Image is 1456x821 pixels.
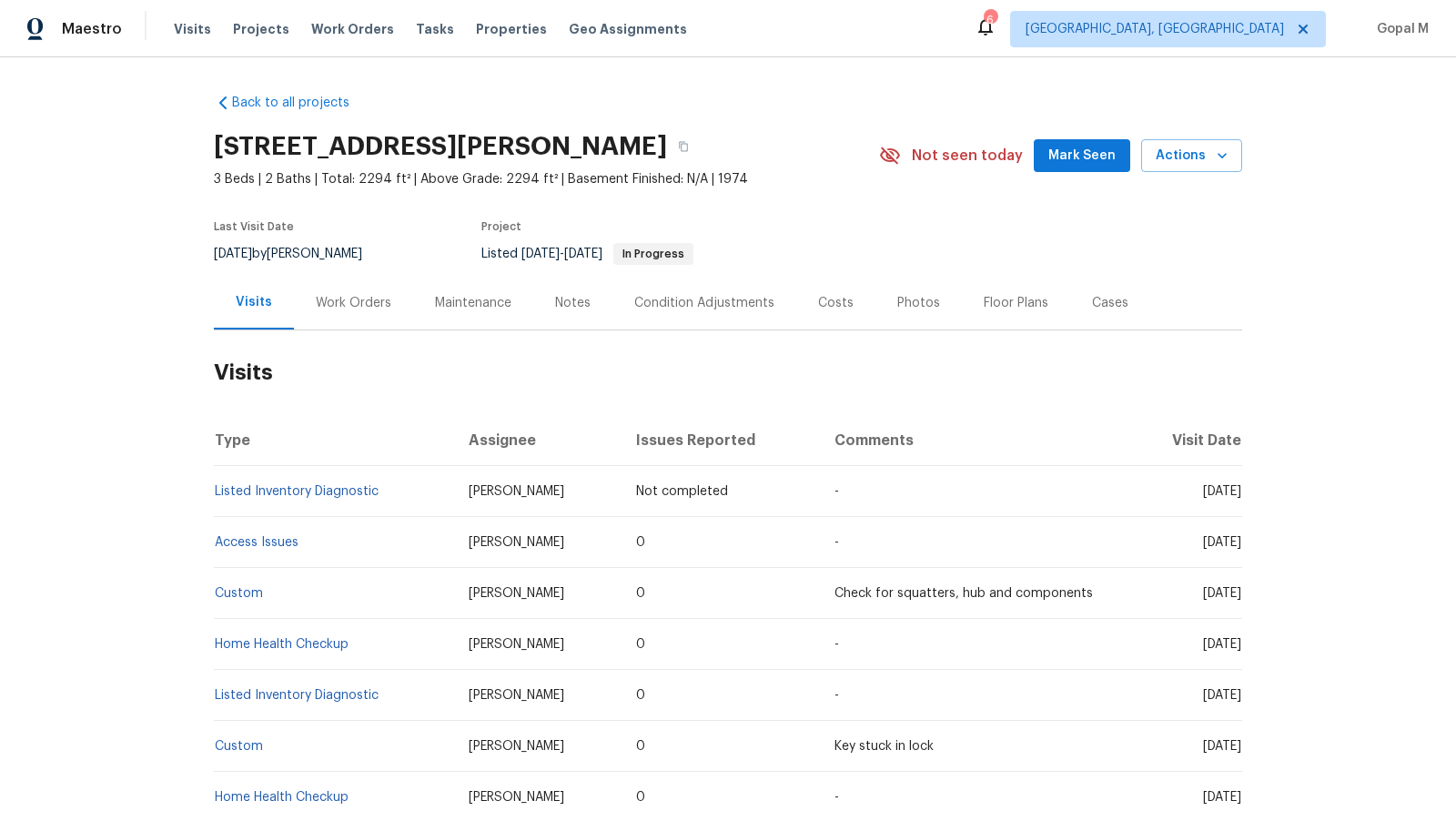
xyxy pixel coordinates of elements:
span: Properties [476,20,547,38]
span: - [834,689,839,702]
div: Maintenance [435,294,511,312]
span: Last Visit Date [214,221,294,232]
span: - [834,536,839,549]
a: Listed Inventory Diagnostic [215,689,379,702]
span: [GEOGRAPHIC_DATA], [GEOGRAPHIC_DATA] [1026,20,1284,38]
div: Work Orders [316,294,391,312]
span: 0 [636,638,645,651]
span: Not seen today [912,147,1023,165]
span: [DATE] [564,248,602,260]
span: Gopal M [1370,20,1429,38]
div: Photos [897,294,940,312]
span: Actions [1156,145,1228,167]
span: [DATE] [1203,740,1241,753]
span: - [834,791,839,804]
span: Geo Assignments [569,20,687,38]
a: Custom [215,740,263,753]
span: [DATE] [1203,638,1241,651]
a: Back to all projects [214,94,389,112]
span: Not completed [636,485,728,498]
span: - [521,248,602,260]
span: Check for squatters, hub and components [834,587,1093,600]
span: [DATE] [214,248,252,260]
a: Listed Inventory Diagnostic [215,485,379,498]
span: 0 [636,740,645,753]
span: Project [481,221,521,232]
div: Costs [818,294,854,312]
span: [PERSON_NAME] [469,536,564,549]
span: Projects [233,20,289,38]
div: Condition Adjustments [634,294,774,312]
span: 0 [636,689,645,702]
span: Visits [174,20,211,38]
span: Listed [481,248,693,260]
span: [DATE] [1203,587,1241,600]
th: Issues Reported [622,415,821,466]
span: Mark Seen [1048,145,1116,167]
span: [PERSON_NAME] [469,587,564,600]
a: Home Health Checkup [215,791,349,804]
span: [PERSON_NAME] [469,740,564,753]
button: Copy Address [667,130,700,163]
div: Visits [236,293,272,311]
button: Actions [1141,139,1242,173]
th: Type [214,415,454,466]
span: - [834,638,839,651]
span: Tasks [416,23,454,35]
span: 0 [636,587,645,600]
th: Assignee [454,415,622,466]
span: Work Orders [311,20,394,38]
span: Key stuck in lock [834,740,934,753]
h2: [STREET_ADDRESS][PERSON_NAME] [214,137,667,156]
span: 0 [636,791,645,804]
span: 0 [636,536,645,549]
div: Cases [1092,294,1128,312]
th: Comments [820,415,1128,466]
span: Maestro [62,20,122,38]
span: - [834,485,839,498]
div: Floor Plans [984,294,1048,312]
a: Home Health Checkup [215,638,349,651]
h2: Visits [214,330,1242,415]
th: Visit Date [1128,415,1242,466]
span: [DATE] [1203,536,1241,549]
span: [PERSON_NAME] [469,791,564,804]
span: In Progress [615,248,692,259]
span: [PERSON_NAME] [469,689,564,702]
span: 3 Beds | 2 Baths | Total: 2294 ft² | Above Grade: 2294 ft² | Basement Finished: N/A | 1974 [214,170,879,188]
div: 6 [984,11,996,29]
button: Mark Seen [1034,139,1130,173]
span: [DATE] [1203,791,1241,804]
a: Custom [215,587,263,600]
span: [PERSON_NAME] [469,638,564,651]
div: Notes [555,294,591,312]
a: Access Issues [215,536,298,549]
span: [DATE] [1203,485,1241,498]
div: by [PERSON_NAME] [214,243,384,265]
span: [PERSON_NAME] [469,485,564,498]
span: [DATE] [1203,689,1241,702]
span: [DATE] [521,248,560,260]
